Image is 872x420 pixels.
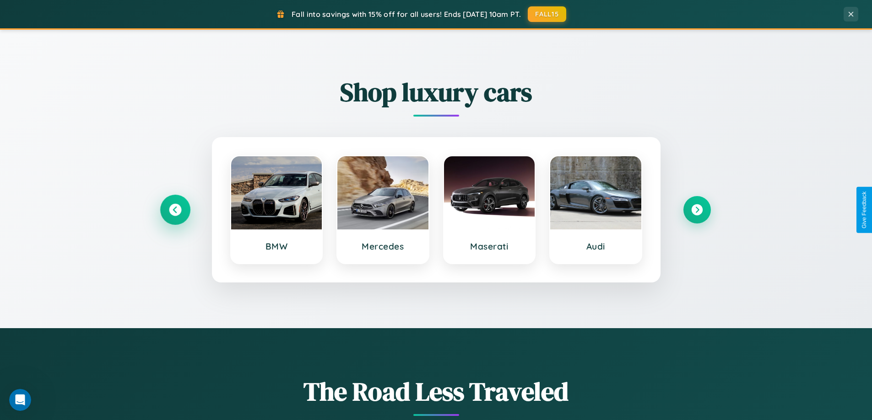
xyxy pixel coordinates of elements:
[9,389,31,411] iframe: Intercom live chat
[528,6,566,22] button: FALL15
[559,241,632,252] h3: Audi
[292,10,521,19] span: Fall into savings with 15% off for all users! Ends [DATE] 10am PT.
[162,74,711,110] h2: Shop luxury cars
[453,241,526,252] h3: Maserati
[861,191,867,229] div: Give Feedback
[162,374,711,409] h1: The Road Less Traveled
[347,241,419,252] h3: Mercedes
[240,241,313,252] h3: BMW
